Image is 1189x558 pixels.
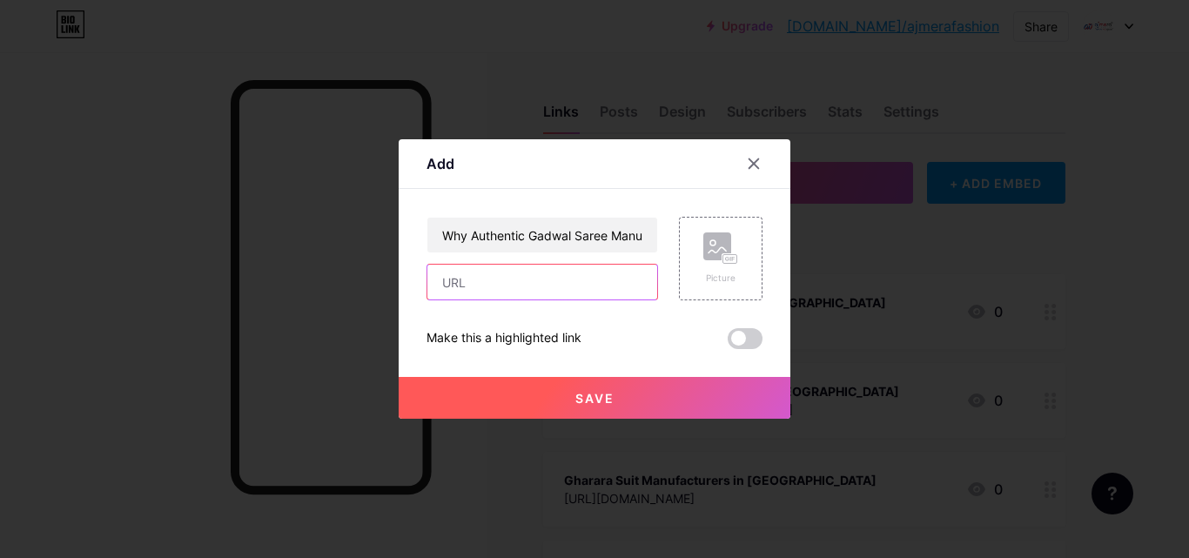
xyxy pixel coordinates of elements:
[427,218,657,252] input: Title
[427,265,657,299] input: URL
[427,328,581,349] div: Make this a highlighted link
[399,377,790,419] button: Save
[703,272,738,285] div: Picture
[427,153,454,174] div: Add
[575,391,615,406] span: Save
